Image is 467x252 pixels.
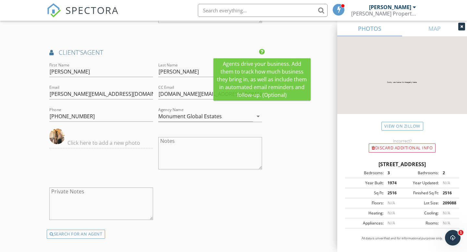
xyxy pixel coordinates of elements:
span: N/A [443,180,450,186]
div: Floors: [347,200,384,206]
span: N/A [443,210,450,216]
div: Lot Size: [402,200,439,206]
div: 3 [384,170,402,176]
div: Bathrooms: [402,170,439,176]
div: 2 [439,170,457,176]
div: Rooms: [402,220,439,226]
input: Search everything... [198,4,328,17]
span: SPECTORA [66,3,119,17]
div: Appliances: [347,220,384,226]
span: N/A [388,210,395,216]
span: 1 [458,230,463,235]
div: Heating: [347,210,384,216]
textarea: Notes [158,137,262,169]
img: Kris.jpeg [49,129,65,144]
span: N/A [443,220,450,226]
div: 2516 [439,190,457,196]
span: Agents drive your business. Add them to track how much business they bring in, as well as include... [217,60,307,98]
div: Cooling: [402,210,439,216]
iframe: Intercom live chat [445,230,461,246]
img: streetview [337,36,467,130]
div: Sq Ft: [347,190,384,196]
span: N/A [388,220,395,226]
span: N/A [388,200,395,206]
input: Click here to add a new photo [49,138,153,148]
div: SEARCH FOR AN AGENT [47,230,105,239]
div: [STREET_ADDRESS] [345,160,459,168]
div: 209088 [439,200,457,206]
span: client's [59,48,83,57]
i: arrow_drop_down [254,112,262,120]
a: SPECTORA [47,9,119,22]
div: 1974 [384,180,402,186]
div: Bedrooms: [347,170,384,176]
div: Discard Additional info [369,143,436,153]
div: Eaton Property Inspections [351,10,416,17]
a: MAP [402,21,467,36]
img: The Best Home Inspection Software - Spectora [47,3,61,17]
div: Year Updated: [402,180,439,186]
div: Year Built: [347,180,384,186]
div: [PERSON_NAME] [369,4,411,10]
a: View on Zillow [381,122,423,131]
p: All data is unverified and for informational purposes only. [345,236,459,241]
a: PHOTOS [337,21,402,36]
div: 2516 [384,190,402,196]
h4: AGENT [49,48,262,57]
div: Finished Sq Ft: [402,190,439,196]
div: Incorrect? [337,138,467,143]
